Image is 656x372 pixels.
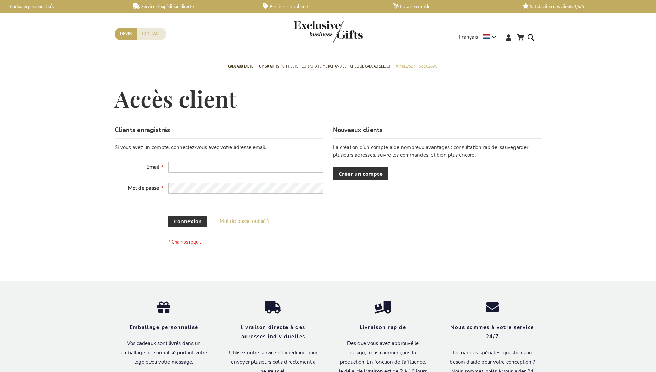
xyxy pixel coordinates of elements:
span: Français [459,33,478,41]
a: Satisfaction des clients 4,6/5 [523,3,642,9]
a: TOP 50 Gifts [257,58,279,75]
span: Créer un compte [339,170,383,177]
a: Chèque Cadeau Select [350,58,391,75]
p: Vos cadeaux sont livrés dans un emballage personnalisé portant votre logo et/ou votre message. [119,339,208,367]
span: Connexion [174,218,202,225]
input: Email [168,162,323,173]
span: Cadeaux D'Éte [228,63,253,70]
a: Remises sur volume [263,3,382,9]
p: La création d’un compte a de nombreux avantages : consultation rapide, sauvegarder plusieurs adre... [333,144,541,159]
strong: Nous sommes à votre service 24/7 [450,324,534,340]
span: Corporate Merchandise [302,63,346,70]
a: Devis [115,28,137,40]
a: Contact [137,28,166,40]
span: Mot de passe [128,185,159,192]
a: Livraison rapide [393,3,512,9]
a: Gift Sets [282,58,298,75]
span: Accès client [115,84,237,113]
button: Connexion [168,216,207,227]
a: Cadeaux D'Éte [228,58,253,75]
strong: Emballage personnalisé [129,324,198,331]
a: Par budget [394,58,415,75]
span: TOP 50 Gifts [257,63,279,70]
strong: Clients enregistrés [115,126,170,134]
div: Si vous avez un compte, connectez-vous avec votre adresse email. [115,144,323,151]
span: Email [146,164,159,170]
a: Mot de passe oublié ? [220,218,270,225]
strong: Livraison rapide [360,324,406,331]
img: Exclusive Business gifts logo [294,21,363,43]
span: Occasions [418,63,437,70]
a: Service d'expédition directe [133,3,252,9]
span: Chèque Cadeau Select [350,63,391,70]
a: store logo [294,21,328,43]
strong: Nouveaux clients [333,126,383,134]
a: Créer un compte [333,167,388,180]
span: Gift Sets [282,63,298,70]
a: Cadeaux personnalisés [3,3,122,9]
a: Corporate Merchandise [302,58,346,75]
a: Occasions [418,58,437,75]
span: Par budget [394,63,415,70]
strong: livraison directe à des adresses individuelles [241,324,305,340]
